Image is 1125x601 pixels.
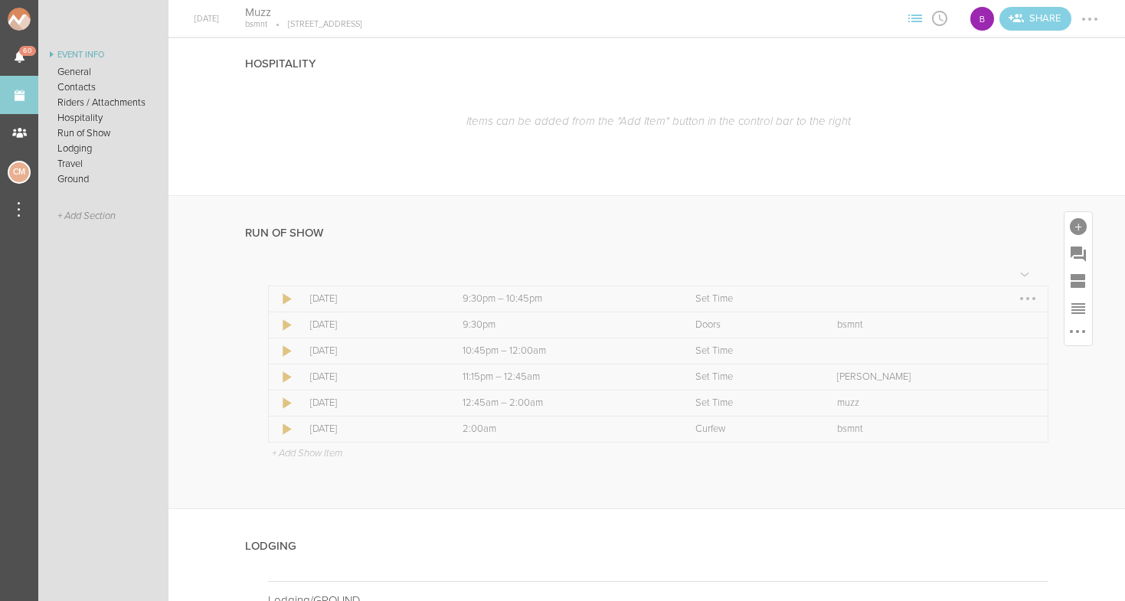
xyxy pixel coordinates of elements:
[463,371,662,384] p: 11:15pm – 12:45am
[245,540,296,553] h4: Lodging
[695,319,803,332] p: Doors
[463,345,662,358] p: 10:45pm – 12:00am
[969,5,996,32] div: B
[903,13,927,22] span: View Sections
[1064,267,1092,295] div: Add Section
[837,371,1017,384] p: [PERSON_NAME]
[837,397,1017,410] p: muzz
[245,57,316,70] h4: Hospitality
[38,171,168,187] a: Ground
[695,371,803,384] p: Set Time
[463,319,662,332] p: 9:30pm
[272,447,342,459] p: + Add Show Item
[38,46,168,64] a: Event Info
[463,293,662,305] p: 9:30pm – 10:45pm
[310,345,429,357] p: [DATE]
[38,126,168,141] a: Run of Show
[245,19,267,30] p: bsmnt
[463,423,662,436] p: 2:00am
[1064,240,1092,267] div: Add Prompt
[245,5,362,20] h4: Muzz
[927,13,952,22] span: View Itinerary
[19,46,36,56] span: 60
[695,293,803,305] p: Set Time
[268,114,1048,128] p: Items can be added from the "Add Item" button in the control bar to the right
[1064,295,1092,322] div: Reorder Items in this Section
[695,397,803,410] p: Set Time
[310,292,429,305] p: [DATE]
[463,397,662,410] p: 12:45am – 2:00am
[310,371,429,383] p: [DATE]
[38,64,168,80] a: General
[695,345,803,358] p: Set Time
[1064,322,1092,345] div: More Options
[310,423,429,435] p: [DATE]
[999,7,1071,31] div: Share
[245,227,323,240] h4: Run of Show
[38,156,168,171] a: Travel
[38,95,168,110] a: Riders / Attachments
[1064,212,1092,240] div: Add Item
[38,141,168,156] a: Lodging
[837,423,1017,436] p: bsmnt
[999,7,1071,31] a: Invite teams to the Event
[267,19,362,30] p: [STREET_ADDRESS]
[837,319,1017,332] p: bsmnt
[38,110,168,126] a: Hospitality
[57,211,116,222] span: + Add Section
[8,161,31,184] div: Charlie McGinley
[310,397,429,409] p: [DATE]
[8,8,94,31] img: NOMAD
[695,423,803,436] p: Curfew
[38,80,168,95] a: Contacts
[969,5,996,32] div: bsmnt
[310,318,429,331] p: [DATE]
